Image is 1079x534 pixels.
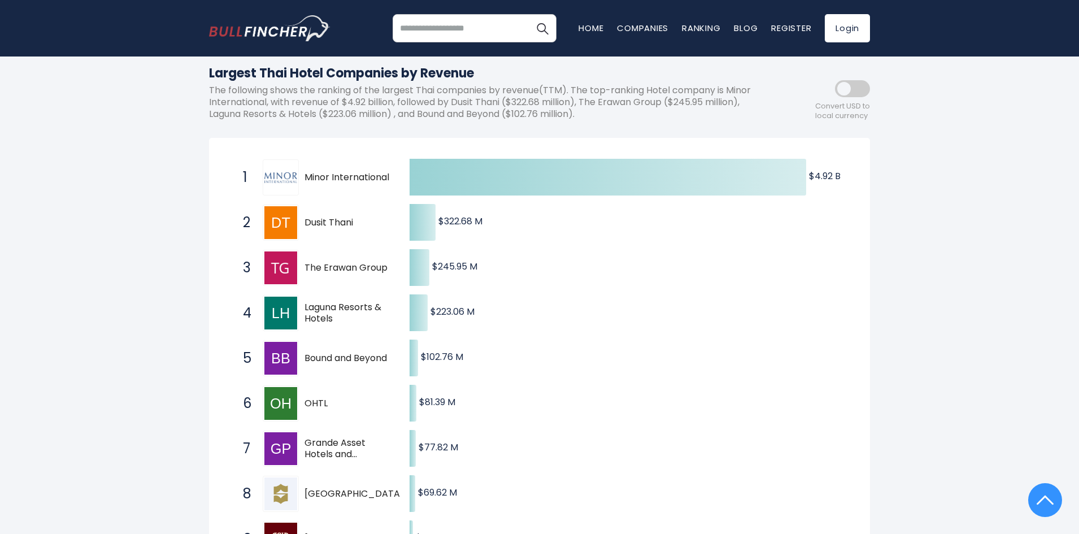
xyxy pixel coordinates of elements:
text: $223.06 M [430,305,475,318]
span: 2 [237,213,249,232]
span: 6 [237,394,249,413]
text: $245.95 M [432,260,477,273]
a: Companies [617,22,668,34]
h1: Largest Thai Hotel Companies by Revenue [209,64,768,83]
a: Home [578,22,603,34]
a: Blog [734,22,758,34]
span: 4 [237,303,249,323]
span: Bound and Beyond [304,353,390,364]
span: 8 [237,484,249,503]
span: OHTL [304,398,390,410]
img: Dusit Thani [264,206,297,239]
text: $102.76 M [421,350,463,363]
a: Register [771,22,811,34]
text: $4.92 B [809,170,841,183]
text: $322.68 M [438,215,482,228]
span: Grande Asset Hotels and Property [304,437,390,461]
button: Search [528,14,556,42]
span: Convert USD to local currency [815,102,870,121]
img: Bound and Beyond [264,342,297,375]
img: Grande Asset Hotels and Property [264,432,297,465]
img: Shangri-La Hotel [264,477,297,510]
span: [GEOGRAPHIC_DATA] [304,488,404,500]
span: Minor International [304,172,390,184]
span: 5 [237,349,249,368]
text: $77.82 M [419,441,458,454]
img: OHTL [264,387,297,420]
text: $69.62 M [418,486,457,499]
span: The Erawan Group [304,262,390,274]
a: Ranking [682,22,720,34]
span: 1 [237,168,249,187]
img: Minor International [264,172,297,183]
img: Laguna Resorts & Hotels [264,297,297,329]
span: 3 [237,258,249,277]
a: Login [825,14,870,42]
p: The following shows the ranking of the largest Thai companies by revenue(TTM). The top-ranking Ho... [209,85,768,120]
span: Laguna Resorts & Hotels [304,302,390,325]
a: Go to homepage [209,15,330,41]
span: 7 [237,439,249,458]
img: The Erawan Group [264,251,297,284]
text: $81.39 M [419,396,455,409]
img: bullfincher logo [209,15,330,41]
span: Dusit Thani [304,217,390,229]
